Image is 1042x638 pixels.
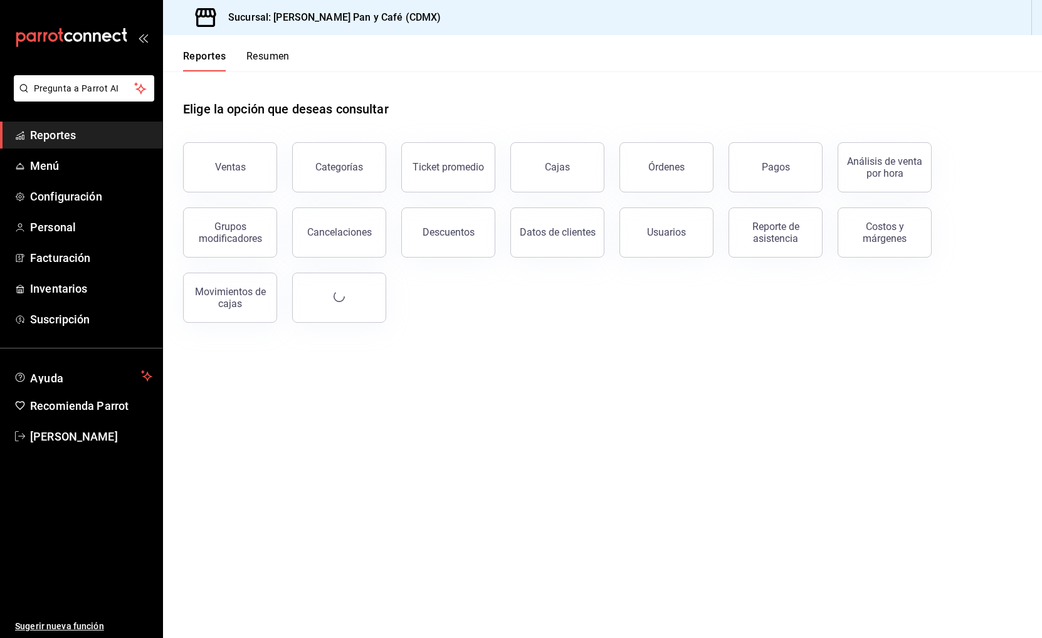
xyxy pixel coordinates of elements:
[183,142,277,192] button: Ventas
[838,142,932,192] button: Análisis de venta por hora
[183,50,226,71] button: Reportes
[183,207,277,258] button: Grupos modificadores
[315,161,363,173] div: Categorías
[838,207,932,258] button: Costos y márgenes
[191,221,269,244] div: Grupos modificadores
[413,161,484,173] div: Ticket promedio
[648,161,685,173] div: Órdenes
[30,157,152,174] span: Menú
[215,161,246,173] div: Ventas
[30,127,152,144] span: Reportes
[30,428,152,445] span: [PERSON_NAME]
[762,161,790,173] div: Pagos
[30,249,152,266] span: Facturación
[846,155,924,179] div: Análisis de venta por hora
[545,161,570,173] div: Cajas
[183,273,277,323] button: Movimientos de cajas
[647,226,686,238] div: Usuarios
[15,620,152,633] span: Sugerir nueva función
[401,142,495,192] button: Ticket promedio
[619,142,713,192] button: Órdenes
[138,33,148,43] button: open_drawer_menu
[729,142,823,192] button: Pagos
[737,221,814,244] div: Reporte de asistencia
[14,75,154,102] button: Pregunta a Parrot AI
[191,286,269,310] div: Movimientos de cajas
[423,226,475,238] div: Descuentos
[9,91,154,104] a: Pregunta a Parrot AI
[34,82,135,95] span: Pregunta a Parrot AI
[307,226,372,238] div: Cancelaciones
[30,280,152,297] span: Inventarios
[30,188,152,205] span: Configuración
[246,50,290,71] button: Resumen
[520,226,596,238] div: Datos de clientes
[619,207,713,258] button: Usuarios
[510,142,604,192] button: Cajas
[401,207,495,258] button: Descuentos
[30,397,152,414] span: Recomienda Parrot
[292,207,386,258] button: Cancelaciones
[218,10,441,25] h3: Sucursal: [PERSON_NAME] Pan y Café (CDMX)
[183,100,389,118] h1: Elige la opción que deseas consultar
[292,142,386,192] button: Categorías
[30,311,152,328] span: Suscripción
[30,219,152,236] span: Personal
[510,207,604,258] button: Datos de clientes
[846,221,924,244] div: Costos y márgenes
[30,369,136,384] span: Ayuda
[729,207,823,258] button: Reporte de asistencia
[183,50,290,71] div: navigation tabs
